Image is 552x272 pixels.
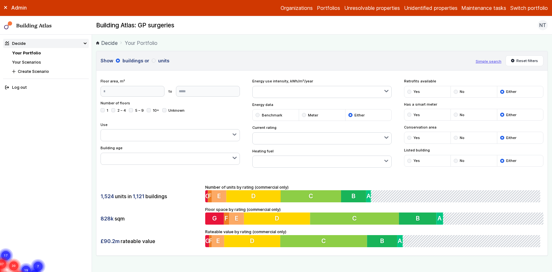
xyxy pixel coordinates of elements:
[101,122,240,142] div: Use
[353,192,357,200] span: B
[212,190,226,202] button: E
[225,215,228,222] span: F
[437,215,442,222] span: A
[96,39,118,47] a: Decide
[205,229,544,247] div: Rateable value by rating (commercial only)
[368,235,399,247] button: B
[12,60,41,65] a: Your Scenarios
[368,192,372,200] span: A
[208,192,212,200] span: F
[310,213,399,225] button: C
[12,51,41,55] a: Your Portfolio
[382,237,386,245] span: B
[252,149,392,168] div: Heating fuel
[205,206,544,225] div: Floor space by rating (commercial only)
[101,101,240,118] div: Number of floors
[344,4,400,12] a: Unresolvable properties
[3,39,89,48] summary: Decide
[133,193,144,200] span: 1,121
[101,145,240,165] div: Building age
[205,184,544,203] div: Number of units by rating (commercial only)
[342,190,368,202] button: B
[323,237,327,245] span: C
[281,235,369,247] button: C
[368,190,373,202] button: A
[4,21,12,30] img: main-0bbd2752.svg
[436,213,443,225] button: A
[101,238,120,245] span: £90.2m
[212,215,217,222] span: G
[372,190,373,202] button: A+
[404,4,458,12] a: Unidentified properties
[510,4,548,12] button: Switch portfolio
[416,215,420,222] span: B
[101,86,240,97] form: to
[125,39,157,47] span: Your Portfolio
[252,102,392,121] div: Energy data
[227,190,281,202] button: D
[101,213,201,225] div: sqm
[252,192,256,200] span: D
[205,192,210,200] span: G
[404,79,544,84] span: Retrofits available
[275,215,279,222] span: D
[224,235,281,247] button: D
[229,213,244,225] button: E
[310,192,314,200] span: C
[101,215,114,222] span: 828k
[400,237,404,245] span: A
[244,213,310,225] button: D
[224,213,229,225] button: F
[209,235,212,247] button: F
[250,237,255,245] span: D
[404,235,405,247] button: A+
[3,83,89,92] button: Log out
[208,190,212,202] button: F
[205,237,210,245] span: G
[443,213,444,225] button: A+
[101,190,201,202] div: units in buildings
[461,4,506,12] a: Maintenance tasks
[538,20,548,30] button: NT
[5,40,26,46] div: Decide
[217,192,221,200] span: E
[101,235,201,247] div: rateable value
[404,125,544,130] span: Conservation area
[281,190,342,202] button: C
[404,102,544,107] span: Has a smart meter
[506,55,544,66] button: Reset filters
[101,57,472,64] h3: Show
[281,4,313,12] a: Organizations
[404,148,544,153] span: Listed building
[404,237,413,245] span: A+
[216,237,220,245] span: E
[317,4,340,12] a: Portfolios
[539,21,546,29] span: NT
[252,125,392,144] div: Current rating
[205,190,208,202] button: G
[399,213,437,225] button: B
[399,235,404,247] button: A
[205,213,224,225] button: G
[101,79,240,96] div: Floor area, m²
[212,235,224,247] button: E
[205,235,209,247] button: G
[209,237,213,245] span: F
[443,215,451,222] span: A+
[252,79,392,98] div: Energy use intensity, kWh/m²/year
[96,21,174,30] h2: Building Atlas: GP surgeries
[10,67,89,76] button: Create Scenario
[372,192,381,200] span: A+
[101,193,114,200] span: 1,524
[476,59,501,64] button: Simple search
[352,215,357,222] span: C
[235,215,238,222] span: E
